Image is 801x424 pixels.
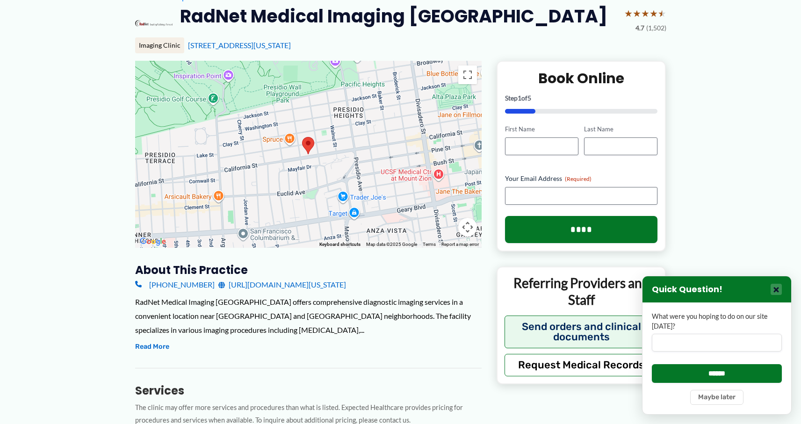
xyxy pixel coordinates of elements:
p: Step of [505,95,658,101]
h3: About this practice [135,263,482,277]
a: Report a map error [441,242,479,247]
button: Keyboard shortcuts [319,241,361,248]
h3: Quick Question! [652,284,722,295]
span: ★ [649,5,658,22]
div: Imaging Clinic [135,37,184,53]
h3: Services [135,383,482,398]
span: 1 [518,94,521,102]
a: Open this area in Google Maps (opens a new window) [137,236,168,248]
label: Your Email Address [505,174,658,183]
button: Request Medical Records [505,354,658,376]
span: ★ [658,5,666,22]
span: 4.7 [635,22,644,34]
h2: Book Online [505,69,658,87]
span: Map data ©2025 Google [366,242,417,247]
span: ★ [624,5,633,22]
span: ★ [633,5,641,22]
a: [PHONE_NUMBER] [135,278,215,292]
span: 5 [527,94,531,102]
a: [URL][DOMAIN_NAME][US_STATE] [218,278,346,292]
a: [STREET_ADDRESS][US_STATE] [188,41,291,50]
button: Toggle fullscreen view [458,65,477,84]
p: Referring Providers and Staff [505,274,658,309]
img: Google [137,236,168,248]
label: First Name [505,125,578,134]
div: RadNet Medical Imaging [GEOGRAPHIC_DATA] offers comprehensive diagnostic imaging services in a co... [135,295,482,337]
span: ★ [641,5,649,22]
button: Close [771,284,782,295]
span: (Required) [565,175,592,182]
label: What were you hoping to do on our site [DATE]? [652,312,782,331]
button: Maybe later [690,390,743,405]
label: Last Name [584,125,657,134]
a: Terms (opens in new tab) [423,242,436,247]
span: (1,502) [646,22,666,34]
button: Read More [135,341,169,352]
button: Send orders and clinical documents [505,316,658,348]
button: Map camera controls [458,218,477,237]
h2: RadNet Medical Imaging [GEOGRAPHIC_DATA] [180,5,607,28]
